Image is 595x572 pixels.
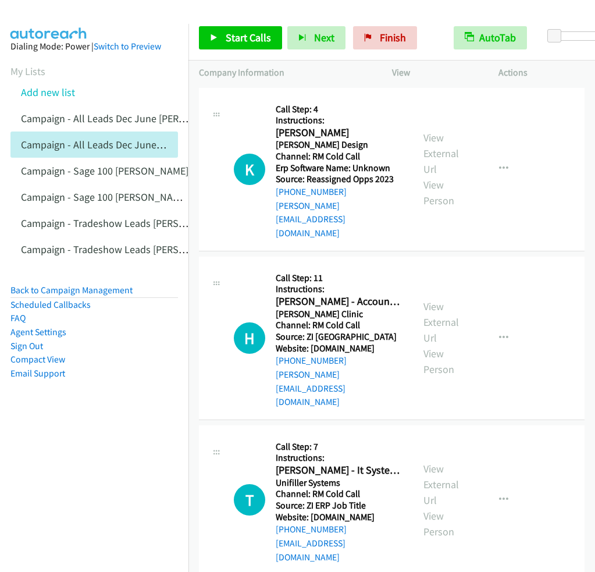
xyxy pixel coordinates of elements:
[199,66,371,80] p: Company Information
[423,462,459,507] a: View External Url
[21,112,232,125] a: Campaign - All Leads Dec June [PERSON_NAME]
[423,347,454,376] a: View Person
[199,26,282,49] a: Start Calls
[10,354,65,365] a: Compact View
[276,139,402,151] h5: [PERSON_NAME] Design
[276,524,347,535] a: [PHONE_NUMBER]
[454,26,527,49] button: AutoTab
[276,355,347,366] a: [PHONE_NUMBER]
[10,340,43,351] a: Sign Out
[276,511,402,523] h5: Website: [DOMAIN_NAME]
[276,477,402,489] h5: Unifiller Systems
[276,452,402,464] h5: Instructions:
[234,154,265,185] h1: K
[10,285,133,296] a: Back to Campaign Management
[234,484,265,516] h1: T
[10,299,91,310] a: Scheduled Callbacks
[276,331,402,343] h5: Source: ZI [GEOGRAPHIC_DATA]
[21,138,266,151] a: Campaign - All Leads Dec June [PERSON_NAME] Cloned
[234,322,265,354] div: The call is yet to be attempted
[94,41,161,52] a: Switch to Preview
[314,31,334,44] span: Next
[21,190,222,204] a: Campaign - Sage 100 [PERSON_NAME] Cloned
[276,151,402,162] h5: Channel: RM Cold Call
[21,86,75,99] a: Add new list
[276,126,402,140] h2: [PERSON_NAME]
[276,104,402,115] h5: Call Step: 4
[276,464,402,477] h2: [PERSON_NAME] - It System Analyst (Erp)
[353,26,417,49] a: Finish
[234,322,265,354] h1: H
[10,326,66,337] a: Agent Settings
[276,115,402,126] h5: Instructions:
[276,441,402,453] h5: Call Step: 7
[276,488,402,500] h5: Channel: RM Cold Call
[276,369,345,407] a: [PERSON_NAME][EMAIL_ADDRESS][DOMAIN_NAME]
[276,173,402,185] h5: Source: Reassigned Opps 2023
[21,243,260,256] a: Campaign - Tradeshow Leads [PERSON_NAME] Cloned
[276,200,345,239] a: [PERSON_NAME][EMAIL_ADDRESS][DOMAIN_NAME]
[276,319,402,331] h5: Channel: RM Cold Call
[10,368,65,379] a: Email Support
[276,295,402,308] h2: [PERSON_NAME] - Accounts Receivable
[423,131,459,176] a: View External Url
[392,66,478,80] p: View
[423,178,454,207] a: View Person
[234,154,265,185] div: The call is yet to be attempted
[498,66,585,80] p: Actions
[276,283,402,295] h5: Instructions:
[276,500,402,511] h5: Source: ZI ERP Job Title
[276,162,402,174] h5: Erp Software Name: Unknown
[21,216,226,230] a: Campaign - Tradeshow Leads [PERSON_NAME]
[10,65,45,78] a: My Lists
[226,31,271,44] span: Start Calls
[276,272,402,284] h5: Call Step: 11
[10,40,178,54] div: Dialing Mode: Power |
[276,308,402,320] h5: [PERSON_NAME] Clinic
[380,31,406,44] span: Finish
[423,509,454,538] a: View Person
[234,484,265,516] div: The call is yet to be attempted
[287,26,345,49] button: Next
[21,164,188,177] a: Campaign - Sage 100 [PERSON_NAME]
[276,538,345,563] a: [EMAIL_ADDRESS][DOMAIN_NAME]
[276,343,402,354] h5: Website: [DOMAIN_NAME]
[423,300,459,344] a: View External Url
[276,186,347,197] a: [PHONE_NUMBER]
[10,312,26,324] a: FAQ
